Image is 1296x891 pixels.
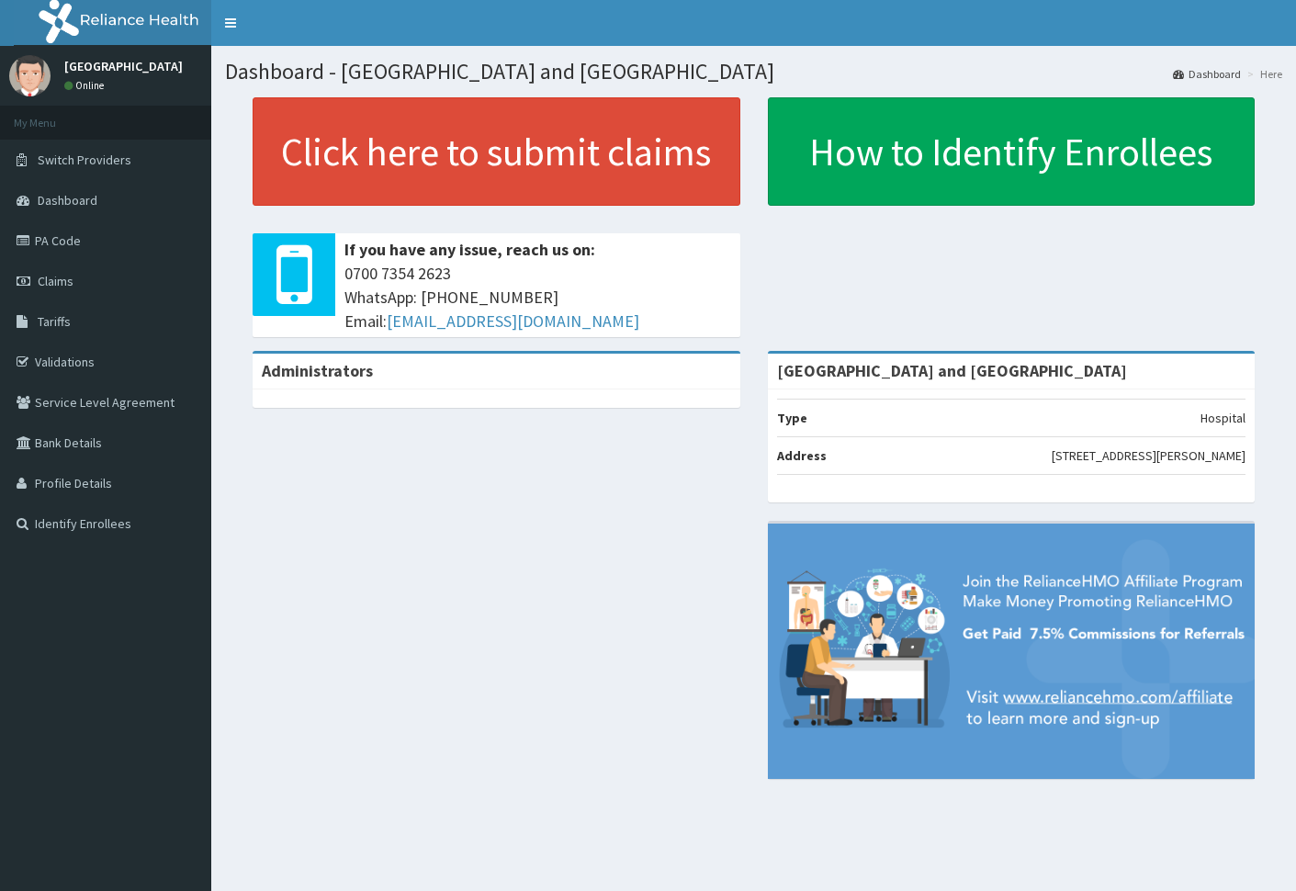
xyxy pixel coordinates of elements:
span: Dashboard [38,192,97,209]
b: Type [777,410,807,426]
a: Online [64,79,108,92]
a: How to Identify Enrollees [768,97,1256,206]
a: [EMAIL_ADDRESS][DOMAIN_NAME] [387,310,639,332]
p: [GEOGRAPHIC_DATA] [64,60,183,73]
strong: [GEOGRAPHIC_DATA] and [GEOGRAPHIC_DATA] [777,360,1127,381]
a: Click here to submit claims [253,97,740,206]
b: Administrators [262,360,373,381]
a: Dashboard [1173,66,1241,82]
span: Tariffs [38,313,71,330]
b: Address [777,447,827,464]
h1: Dashboard - [GEOGRAPHIC_DATA] and [GEOGRAPHIC_DATA] [225,60,1282,84]
span: Switch Providers [38,152,131,168]
b: If you have any issue, reach us on: [344,239,595,260]
img: provider-team-banner.png [768,524,1256,779]
span: 0700 7354 2623 WhatsApp: [PHONE_NUMBER] Email: [344,262,731,333]
img: User Image [9,55,51,96]
li: Here [1243,66,1282,82]
span: Claims [38,273,73,289]
p: Hospital [1200,409,1245,427]
p: [STREET_ADDRESS][PERSON_NAME] [1052,446,1245,465]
